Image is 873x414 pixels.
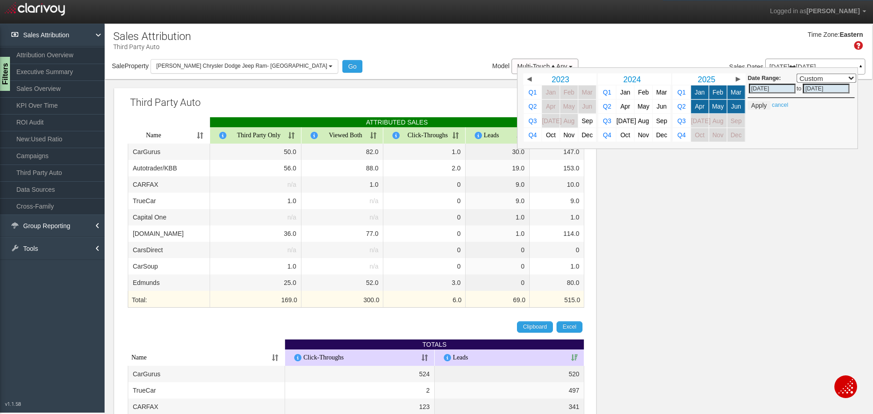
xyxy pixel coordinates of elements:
span: Nov [563,131,574,138]
th: TOTALS [285,339,584,349]
span: n/a [370,197,378,205]
b: Date Range: [748,75,781,81]
td: 1.0 [383,144,466,160]
th: Viewed Both&#160;: activate to sort column ascending [301,127,384,144]
span: Q1 [677,89,686,96]
a: Nov [560,128,578,142]
span: Q1 [528,89,537,96]
span: Dec [656,131,667,138]
span: Sep [582,117,592,124]
td: 1.0 [301,176,384,193]
a: Excel [557,321,582,332]
td: 497 [435,382,584,399]
td: 524 [285,366,435,382]
td: 520 [435,366,584,382]
span: May [563,103,575,110]
a: Q2 [673,100,691,113]
span: ◀ [527,76,532,82]
a: Sep [578,114,596,128]
span: Q4 [677,131,686,138]
span: n/a [370,263,378,270]
td: CARFAX [128,176,210,193]
span: n/a [287,246,296,254]
span: Apr [546,103,556,110]
span: [DATE] [617,117,636,124]
a: Mar [653,85,671,99]
th: Leads&#160;: activate to sort column ascending [466,127,530,144]
button: Apply [748,101,770,110]
a: Sep [727,114,745,128]
td: Autotrader/KBB [128,160,210,176]
td: 1.0 [466,225,530,242]
div: Eastern [840,30,863,40]
a: Mar [578,85,596,99]
td: Edmunds [128,274,210,291]
a: Dec [578,128,596,142]
span: n/a [370,246,378,254]
td: 30.0 [466,144,530,160]
a: Q4 [673,128,691,142]
span: Clipboard [523,324,547,330]
td: 0 [383,176,466,193]
span: Dates [747,63,764,70]
p: Third Party Auto [113,40,191,51]
span: Oct [546,131,556,138]
td: TrueCar [128,382,285,399]
a: Aug [709,114,727,128]
td: 80.0 [530,274,585,291]
span: Apr [695,103,704,110]
a: Feb [635,85,652,99]
th: 169.0 [210,291,301,307]
a: Jan [542,85,560,99]
td: 25.0 [210,274,301,291]
span: [DATE] [542,117,562,124]
td: 0 [383,258,466,274]
a: Q4 [598,128,616,142]
a: Nov [709,128,727,142]
a: Jan [691,85,709,99]
button: Multi-Touch ♦ Any [512,59,579,74]
th: Click-Throughs: activate to sort column ascending [285,349,435,366]
span: Dec [582,131,592,138]
td: to [797,83,802,95]
a: Clipboard [517,321,553,332]
span: Aug [712,117,723,124]
div: Time Zone: [804,30,839,40]
span: Feb [712,89,723,96]
a: ▶ [732,74,743,85]
button: [PERSON_NAME] Chrysler Dodge Jeep Ram- [GEOGRAPHIC_DATA] [151,59,338,73]
span: Multi-Touch ♦ Any [517,63,567,70]
td: 1.0 [210,193,301,209]
span: Third Party Auto [130,97,201,108]
a: Q3 [598,114,616,128]
td: 1.0 [530,209,585,225]
a: Q4 [524,128,542,142]
a: Q1 [524,85,542,99]
span: Feb [638,89,649,96]
td: 0 [530,242,585,258]
td: CarsDirect [128,242,210,258]
td: 77.0 [301,225,384,242]
span: Q2 [528,103,537,110]
span: [PERSON_NAME] Chrysler Dodge Jeep Ram- [GEOGRAPHIC_DATA] [156,63,327,69]
td: 50.0 [210,144,301,160]
span: Sales [729,63,745,70]
th: 515.0 [530,291,585,307]
span: Q4 [603,131,611,138]
td: 0 [466,258,530,274]
td: 1.0 [466,209,530,225]
p: [DATE] [DATE] [769,64,861,70]
a: May [635,100,652,113]
td: CarGurus [128,144,210,160]
th: Leads: activate to sort column ascending [435,349,584,366]
a: Mar [727,85,745,99]
a: ▲ [857,61,865,75]
td: Capital One [128,209,210,225]
a: 2024 [607,74,658,85]
span: Mar [656,89,667,96]
span: Q3 [677,117,686,124]
span: Nov [638,131,649,138]
a: Q3 [524,114,542,128]
a: 2023 [535,74,586,85]
span: Jan [620,89,630,96]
